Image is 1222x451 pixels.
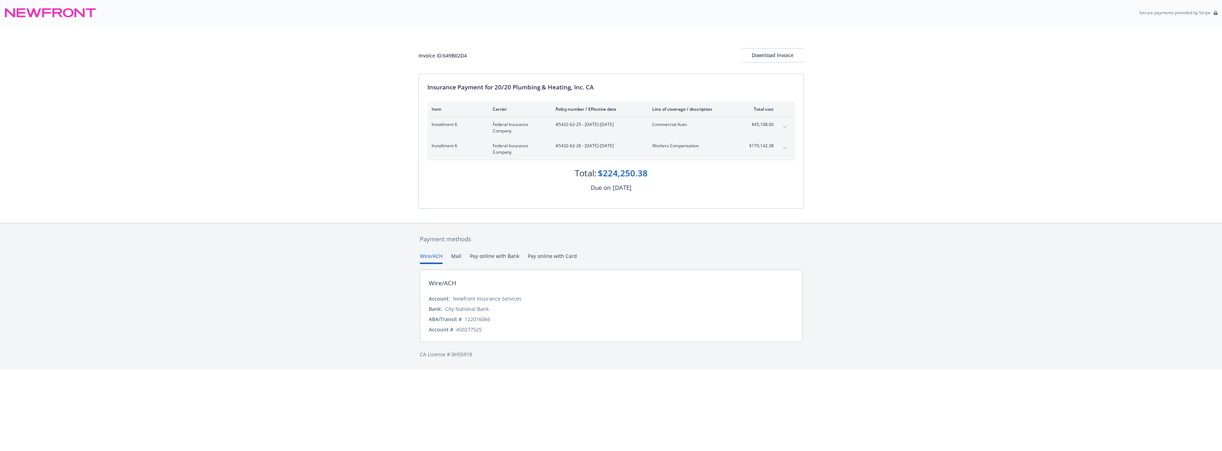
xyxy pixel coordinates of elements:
[528,252,577,264] button: Pay online with Card
[652,121,736,128] span: Commercial Auto
[451,252,461,264] button: Mail
[556,106,641,112] div: Policy number / Effective date
[742,49,804,62] div: Download Invoice
[429,295,450,302] div: Account:
[418,52,467,59] div: Invoice ID: 649B02D4
[779,121,791,133] button: expand content
[429,305,442,313] div: Bank:
[420,235,802,244] div: Payment methods
[432,121,481,128] span: Installment 6
[432,106,481,112] div: Item
[779,143,791,154] button: expand content
[456,326,482,333] div: 450277525
[747,106,774,112] div: Total cost
[575,167,596,179] div: Total:
[453,295,521,302] div: Newfront Insurance Services
[432,143,481,149] span: Installment 6
[493,121,544,134] span: Federal Insurance Company
[652,143,736,149] span: Workers Compensation
[420,351,802,358] div: CA License # 0H55918
[493,143,544,155] span: Federal Insurance Company
[470,252,519,264] button: Pay online with Bank
[427,83,795,92] div: Insurance Payment for 20/20 Plumbing & Heating, Inc. CA
[420,252,443,264] button: Wire/ACH
[613,183,632,192] div: [DATE]
[556,143,641,149] span: #5432-62-26 - [DATE]-[DATE]
[652,106,736,112] div: Line of coverage / description
[429,279,456,288] div: Wire/ACH
[427,138,795,160] div: Installment 6Federal Insurance Company#5432-62-26 - [DATE]-[DATE]Workers Compensation$179,142.38e...
[742,48,804,62] button: Download Invoice
[465,315,490,323] div: 122016066
[429,326,453,333] div: Account #
[556,121,641,128] span: #5432-62-25 - [DATE]-[DATE]
[1139,10,1211,16] p: Secure payments provided by Stripe
[747,121,774,128] span: $45,108.00
[427,117,795,138] div: Installment 6Federal Insurance Company#5432-62-25 - [DATE]-[DATE]Commercial Auto$45,108.00expand ...
[598,167,648,179] div: $224,250.38
[445,305,489,313] div: City National Bank
[747,143,774,149] span: $179,142.38
[429,315,462,323] div: ABA/Transit #
[493,106,544,112] div: Carrier
[591,183,611,192] div: Due on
